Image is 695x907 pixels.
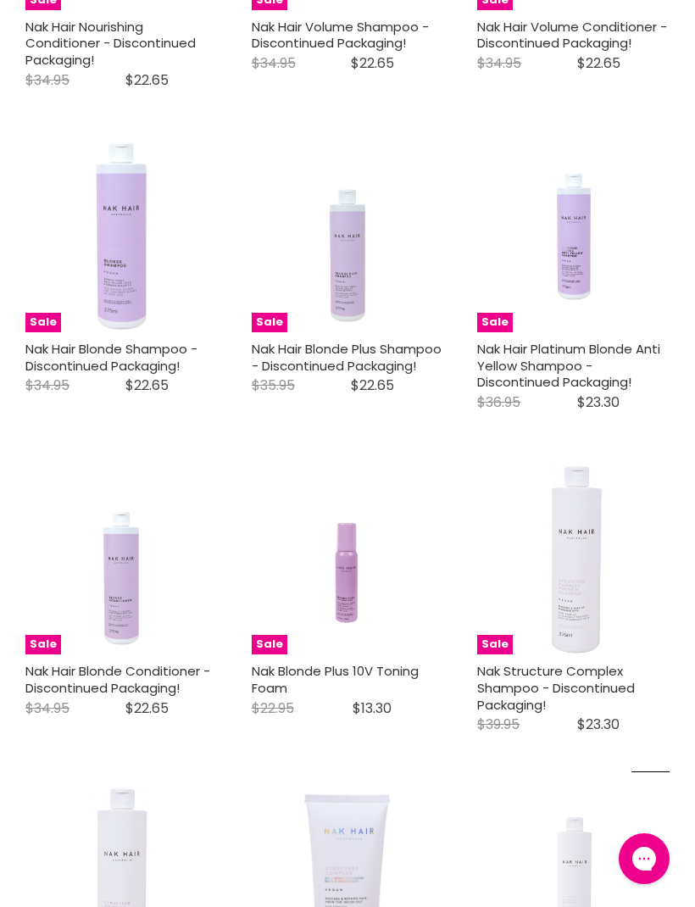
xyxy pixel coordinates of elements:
[477,463,670,655] a: Nak Structure Complex Shampoo Sale
[353,698,392,718] span: $13.30
[252,376,295,395] span: $35.95
[252,463,444,655] a: Nak Blonde Plus 10V Toning Foam Sale
[477,340,660,391] a: Nak Hair Platinum Blonde Anti Yellow Shampoo - Discontinued Packaging!
[477,635,513,654] span: Sale
[477,392,520,412] span: $36.95
[25,140,218,332] a: Nak Hair Blonde Shampoo - Discontinued Packaging! Sale
[25,662,210,697] a: Nak Hair Blonde Conditioner - Discontinued Packaging!
[577,53,620,73] span: $22.65
[252,698,294,718] span: $22.95
[125,698,169,718] span: $22.65
[252,662,419,697] a: Nak Blonde Plus 10V Toning Foam
[509,140,637,332] img: Nak Platinum Blonde Anti Yellow Shampoo
[577,392,620,412] span: $23.30
[25,18,196,69] a: Nak Hair Nourishing Conditioner - Discontinued Packaging!
[351,53,394,73] span: $22.65
[477,18,667,53] a: Nak Hair Volume Conditioner - Discontinued Packaging!
[25,70,69,90] span: $34.95
[125,376,169,395] span: $22.65
[252,18,429,53] a: Nak Hair Volume Shampoo - Discontinued Packaging!
[25,340,197,375] a: Nak Hair Blonde Shampoo - Discontinued Packaging!
[477,53,521,73] span: $34.95
[58,463,186,655] img: Nak Hair Blonde Conditioner - Discontinued Packaging!
[351,376,394,395] span: $22.65
[477,313,513,332] span: Sale
[477,140,670,332] a: Nak Platinum Blonde Anti Yellow Shampoo Sale
[25,698,69,718] span: $34.95
[252,313,287,332] span: Sale
[509,463,637,655] img: Nak Structure Complex Shampoo
[252,140,444,332] a: Nak Hair Blonde Plus Shampoo - Discontinued Packaging! Sale
[25,140,218,332] img: Nak Hair Blonde Shampoo - Discontinued Packaging!
[25,376,69,395] span: $34.95
[252,340,442,375] a: Nak Hair Blonde Plus Shampoo - Discontinued Packaging!
[283,140,411,332] img: Nak Hair Blonde Plus Shampoo - Discontinued Packaging!
[283,463,411,655] img: Nak Blonde Plus 10V Toning Foam
[125,70,169,90] span: $22.65
[25,463,218,655] a: Nak Hair Blonde Conditioner - Discontinued Packaging! Sale
[477,715,520,734] span: $39.95
[252,53,296,73] span: $34.95
[25,635,61,654] span: Sale
[252,635,287,654] span: Sale
[25,313,61,332] span: Sale
[610,827,678,890] iframe: Gorgias live chat messenger
[477,662,635,713] a: Nak Structure Complex Shampoo - Discontinued Packaging!
[577,715,620,734] span: $23.30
